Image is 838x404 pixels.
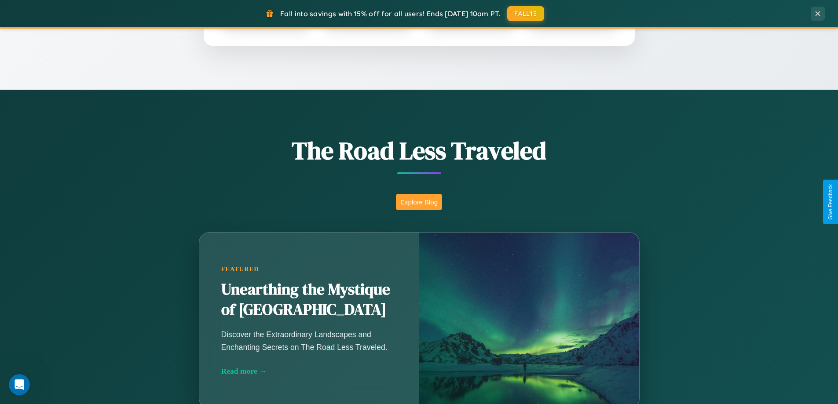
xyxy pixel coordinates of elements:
p: Discover the Extraordinary Landscapes and Enchanting Secrets on The Road Less Traveled. [221,328,397,353]
div: Read more → [221,367,397,376]
h2: Unearthing the Mystique of [GEOGRAPHIC_DATA] [221,280,397,320]
iframe: Intercom live chat [9,374,30,395]
div: Give Feedback [827,184,834,220]
button: Explore Blog [396,194,442,210]
button: FALL15 [507,6,544,21]
h1: The Road Less Traveled [155,134,683,167]
span: Fall into savings with 15% off for all users! Ends [DATE] 10am PT. [280,9,501,18]
div: Featured [221,266,397,273]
